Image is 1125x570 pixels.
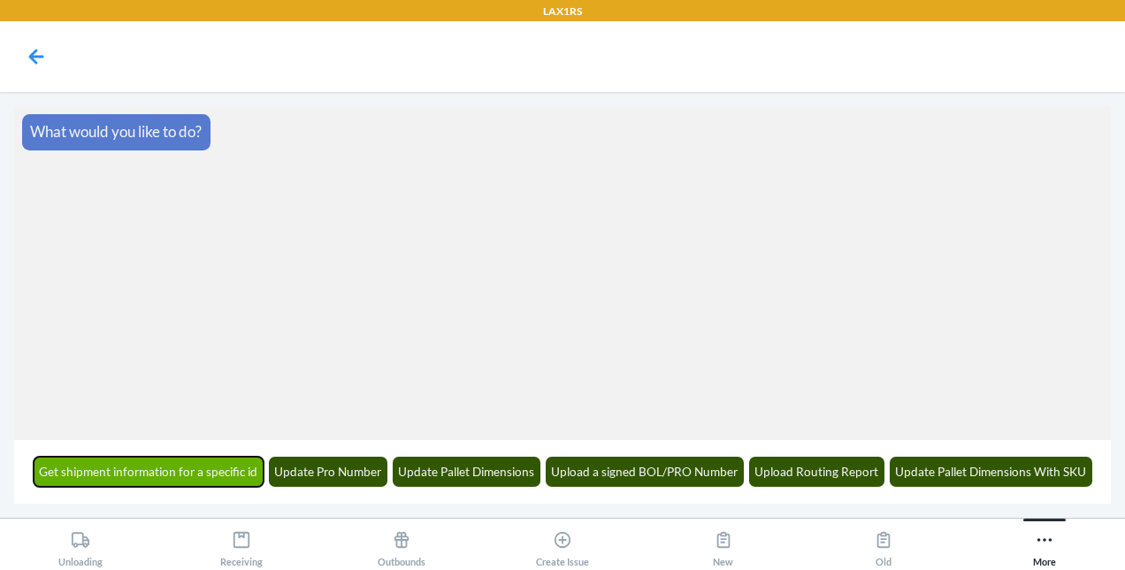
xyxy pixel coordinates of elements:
button: More [964,519,1125,567]
p: What would you like to do? [30,120,202,143]
button: Upload a signed BOL/PRO Number [546,457,745,487]
button: Update Pro Number [269,457,388,487]
p: LAX1RS [543,4,582,19]
button: Update Pallet Dimensions [393,457,541,487]
button: Outbounds [321,519,482,567]
div: Receiving [220,523,263,567]
button: Upload Routing Report [749,457,885,487]
button: Get shipment information for a specific id [34,457,264,487]
div: New [713,523,733,567]
button: Old [804,519,965,567]
button: New [643,519,804,567]
button: Create Issue [482,519,643,567]
div: Unloading [58,523,103,567]
div: More [1033,523,1056,567]
button: Receiving [161,519,322,567]
div: Old [874,523,893,567]
button: Update Pallet Dimensions With SKU [890,457,1093,487]
div: Create Issue [536,523,589,567]
div: Outbounds [378,523,425,567]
